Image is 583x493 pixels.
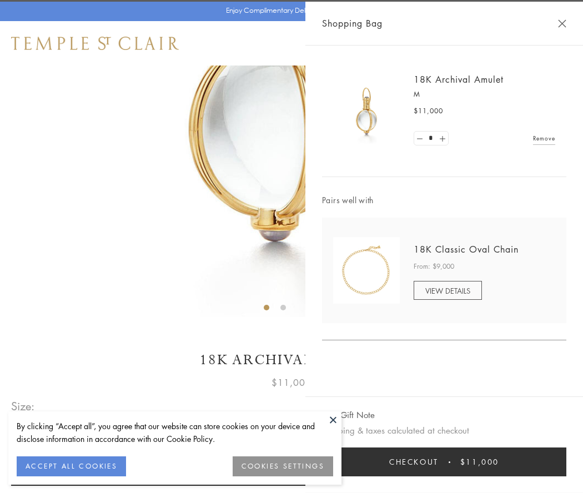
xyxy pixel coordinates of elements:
[414,73,504,85] a: 18K Archival Amulet
[460,456,499,468] span: $11,000
[11,37,179,50] img: Temple St. Clair
[233,456,333,476] button: COOKIES SETTINGS
[414,281,482,300] a: VIEW DETAILS
[414,243,519,255] a: 18K Classic Oval Chain
[533,132,555,144] a: Remove
[389,456,439,468] span: Checkout
[414,105,443,117] span: $11,000
[333,237,400,304] img: N88865-OV18
[322,424,566,437] p: Shipping & taxes calculated at checkout
[333,78,400,144] img: 18K Archival Amulet
[558,19,566,28] button: Close Shopping Bag
[11,350,572,370] h1: 18K Archival Amulet
[322,408,375,422] button: Add Gift Note
[414,132,425,145] a: Set quantity to 0
[425,285,470,296] span: VIEW DETAILS
[414,89,555,100] p: M
[322,447,566,476] button: Checkout $11,000
[226,5,352,16] p: Enjoy Complimentary Delivery & Returns
[17,456,126,476] button: ACCEPT ALL COOKIES
[322,16,383,31] span: Shopping Bag
[436,132,448,145] a: Set quantity to 2
[17,420,333,445] div: By clicking “Accept all”, you agree that our website can store cookies on your device and disclos...
[414,261,454,272] span: From: $9,000
[11,397,36,415] span: Size:
[272,375,311,390] span: $11,000
[322,194,566,207] span: Pairs well with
